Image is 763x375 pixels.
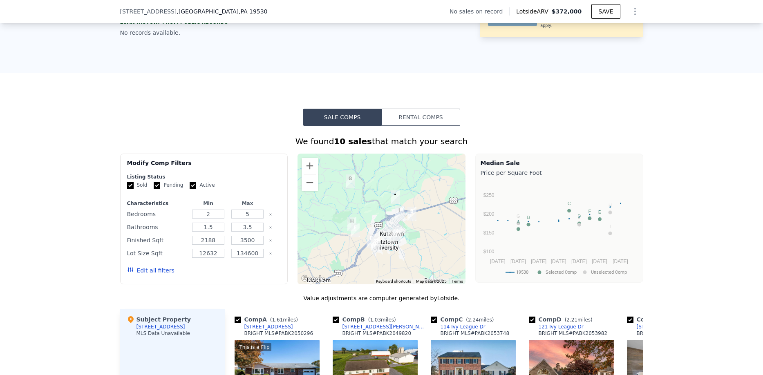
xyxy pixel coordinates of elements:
div: [STREET_ADDRESS][PERSON_NAME] [637,324,722,330]
div: Min [190,200,226,207]
div: 464 E Walnut St [392,203,407,223]
input: Active [190,182,196,189]
text: $250 [483,192,494,198]
div: 14855 Kutztown Rd #14857 Kutztown Rd [387,187,403,208]
span: ( miles) [267,317,301,323]
button: Zoom out [302,174,318,191]
div: BRIGHT MLS # PABK2049820 [342,330,412,337]
button: Clear [269,252,272,255]
div: Comp E [627,315,690,324]
button: Show Options [627,3,643,20]
div: 111 Ebling Rd [342,171,358,192]
text: [DATE] [571,259,586,264]
a: Open this area in Google Maps (opens a new window) [300,274,327,284]
div: Finished Sqft [127,234,187,246]
text: B [527,215,530,220]
span: 1.03 [370,317,381,323]
input: Sold [127,182,134,189]
div: No sales on record [450,7,509,16]
a: [STREET_ADDRESS] [235,324,293,330]
div: Bedrooms [127,208,187,220]
div: 314 Lenni St [389,223,405,244]
text: F [588,209,591,214]
div: Characteristics [127,200,187,207]
div: 281 Sharadin Rd [363,231,379,251]
span: ( miles) [365,317,399,323]
div: Comp B [333,315,399,324]
text: [DATE] [490,259,505,264]
div: Value adjustments are computer generated by Lotside . [120,294,643,302]
div: Comp A [235,315,301,324]
div: Lot Size Sqft [127,248,187,259]
span: , [GEOGRAPHIC_DATA] [177,7,267,16]
text: $150 [483,230,494,236]
div: BRIGHT MLS # PABK2050296 [244,330,313,337]
div: [STREET_ADDRESS] [136,324,185,330]
div: Bathrooms [127,221,187,233]
div: A chart. [481,179,638,281]
input: Pending [154,182,160,189]
img: Google [300,274,327,284]
div: 245 Pennsylvania Ave [383,225,399,246]
button: Clear [269,239,272,242]
span: Lotside ARV [516,7,551,16]
div: 114 Ivy League Dr [367,234,383,254]
button: Zoom in [302,158,318,174]
div: 114 Ivy League Dr [441,324,486,330]
span: 2.24 [468,317,479,323]
div: [STREET_ADDRESS] [244,324,293,330]
span: ( miles) [463,317,497,323]
text: 19530 [516,270,528,275]
button: Clear [269,213,272,216]
label: Active [190,182,215,189]
label: Pending [154,182,183,189]
button: Edit all filters [127,266,175,275]
text: H [609,203,612,208]
div: We found that match your search [120,136,643,147]
button: SAVE [591,4,620,19]
button: Sale Comps [303,109,382,126]
a: 121 Ivy League Dr [529,324,584,330]
text: A [517,219,520,224]
span: , PA 19530 [239,8,268,15]
label: Sold [127,182,148,189]
a: Terms (opens in new tab) [452,279,463,283]
button: Rental Comps [382,109,460,126]
text: G [517,214,520,219]
div: Listing Status [127,174,281,180]
div: 120 Knittle Rd [344,214,360,234]
div: 87 S Kemp Rd [404,204,420,224]
div: BRIGHT MLS # PABK2053982 [539,330,608,337]
div: BRIGHT MLS # PABK2057904 [637,330,706,337]
text: $200 [483,211,494,217]
text: [DATE] [592,259,607,264]
span: ( miles) [562,317,596,323]
div: Price per Square Foot [481,167,638,179]
button: Keyboard shortcuts [376,279,411,284]
div: Subject Property [127,315,191,324]
div: Max [230,200,266,207]
text: [DATE] [613,259,628,264]
div: MLS Data Unavailable [136,330,190,337]
text: Selected Comp [546,270,577,275]
text: C [567,201,571,206]
div: [STREET_ADDRESS][PERSON_NAME] [342,324,427,330]
span: [STREET_ADDRESS] [120,7,177,16]
strong: 10 sales [334,136,372,146]
text: D [577,214,581,219]
span: Map data ©2025 [416,279,447,283]
text: [DATE] [550,259,566,264]
div: 65 Sokol Dr [347,220,363,241]
text: J [578,215,580,220]
text: [DATE] [510,259,526,264]
a: 114 Ivy League Dr [431,324,486,330]
a: [STREET_ADDRESS][PERSON_NAME] [333,324,427,330]
text: I [609,224,611,229]
div: Comp D [529,315,596,324]
div: Median Sale [481,159,638,167]
span: $372,000 [552,8,582,15]
button: Clear [269,226,272,229]
div: 121 Ivy League Dr [368,233,384,254]
div: Comp C [431,315,497,324]
text: [DATE] [531,259,546,264]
